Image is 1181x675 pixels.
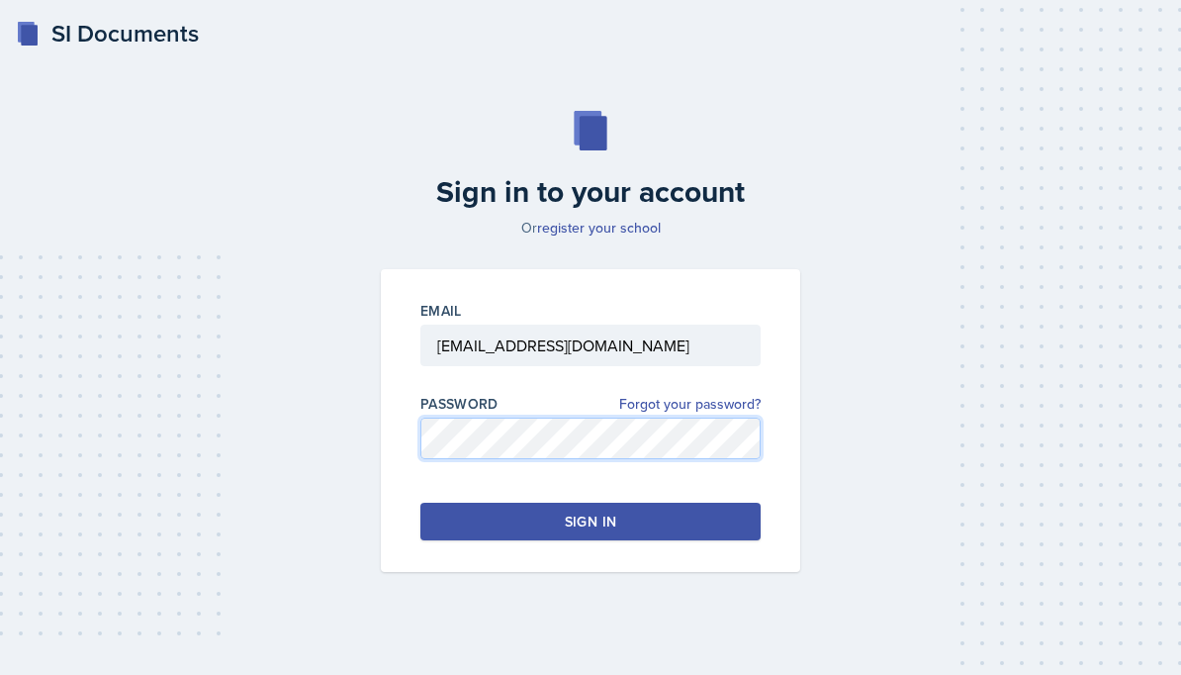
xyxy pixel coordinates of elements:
label: Password [420,394,499,414]
label: Email [420,301,462,321]
button: Sign in [420,503,761,540]
div: Sign in [565,512,616,531]
p: Or [369,218,812,238]
a: register your school [537,218,661,238]
a: Forgot your password? [619,394,761,415]
a: SI Documents [16,16,199,51]
input: Email [420,325,761,366]
h2: Sign in to your account [369,174,812,210]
